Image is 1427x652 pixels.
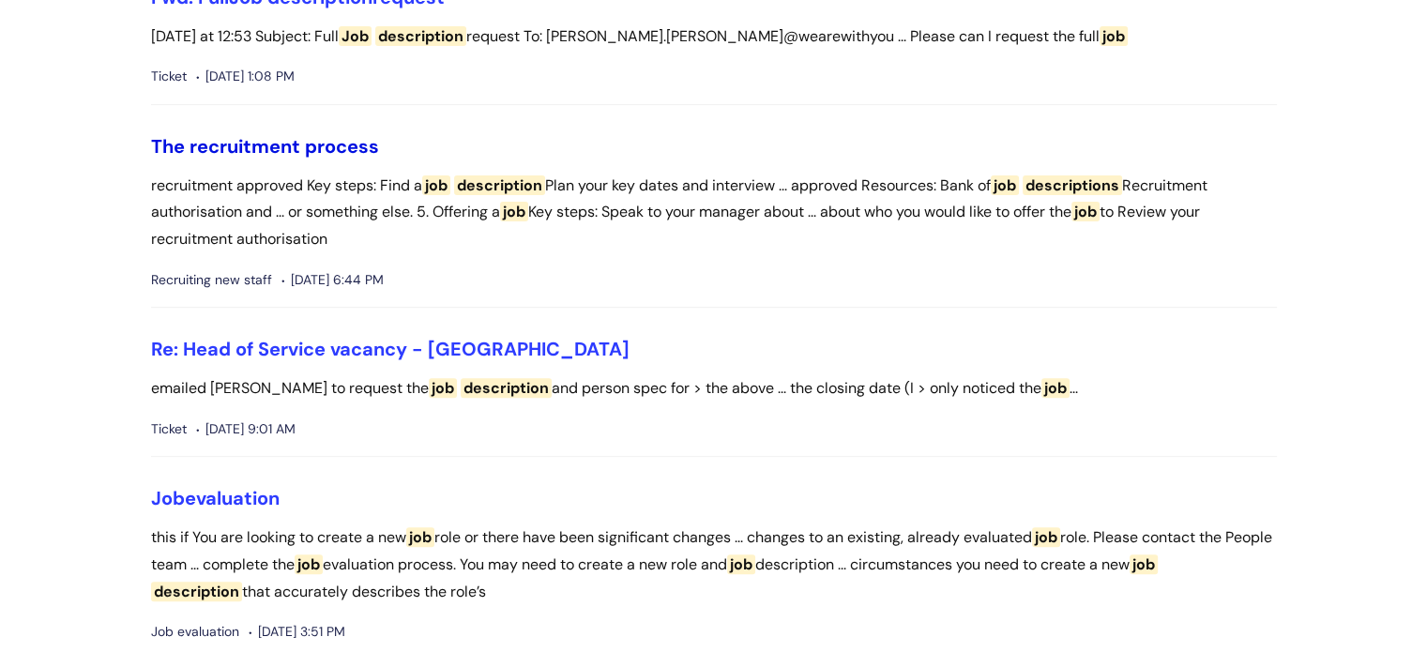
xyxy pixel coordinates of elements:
a: Re: Head of Service vacancy - [GEOGRAPHIC_DATA] [151,337,630,361]
span: descriptions [1023,175,1122,195]
span: job [406,527,434,547]
span: job [500,202,528,221]
p: this if You are looking to create a new role or there have been significant changes ... changes t... [151,524,1277,605]
span: job [295,554,323,574]
span: job [1130,554,1158,574]
span: job [1041,378,1070,398]
span: description [454,175,545,195]
a: The recruitment process [151,134,379,159]
span: job [422,175,450,195]
span: [DATE] 3:51 PM [249,620,345,644]
p: recruitment approved Key steps: Find a Plan your key dates and interview ... approved Resources: ... [151,173,1277,253]
span: job [429,378,457,398]
p: emailed [PERSON_NAME] to request the and person spec for > the above ... the closing date (I > on... [151,375,1277,402]
span: description [375,26,466,46]
span: Job evaluation [151,620,239,644]
span: job [727,554,755,574]
span: job [1100,26,1128,46]
span: Recruiting new staff [151,268,272,292]
span: Job [151,486,185,510]
span: [DATE] 9:01 AM [196,417,296,441]
span: Ticket [151,417,187,441]
span: description [461,378,552,398]
span: Ticket [151,65,187,88]
span: Job [339,26,372,46]
a: Jobevaluation [151,486,280,510]
span: [DATE] 6:44 PM [281,268,384,292]
span: job [991,175,1019,195]
p: [DATE] at 12:53 Subject: Full request To: [PERSON_NAME].[PERSON_NAME]@wearewithyou ... Please can... [151,23,1277,51]
span: job [1032,527,1060,547]
span: [DATE] 1:08 PM [196,65,295,88]
span: description [151,582,242,601]
span: job [1071,202,1100,221]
